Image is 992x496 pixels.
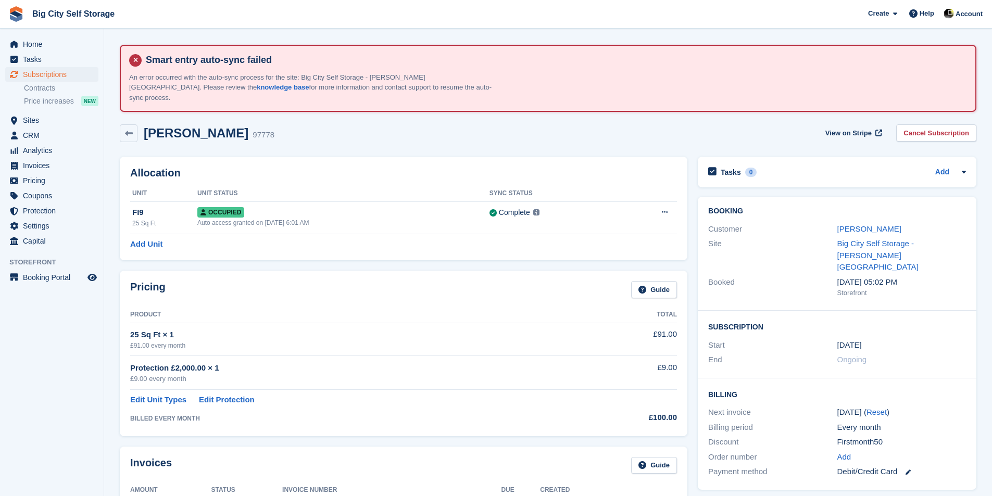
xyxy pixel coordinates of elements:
a: menu [5,143,98,158]
span: Booking Portal [23,270,85,285]
div: Storefront [837,288,966,298]
span: View on Stripe [825,128,872,138]
a: Contracts [24,83,98,93]
a: menu [5,113,98,128]
a: Add Unit [130,238,162,250]
h2: Invoices [130,457,172,474]
a: Edit Protection [199,394,255,406]
div: Start [708,339,837,351]
h2: Pricing [130,281,166,298]
div: Auto access granted on [DATE] 6:01 AM [197,218,489,227]
div: Every month [837,422,966,434]
a: Add [837,451,851,463]
a: menu [5,52,98,67]
span: Pricing [23,173,85,188]
span: Ongoing [837,355,867,364]
div: FI9 [132,207,197,219]
th: Unit Status [197,185,489,202]
span: CRM [23,128,85,143]
a: Guide [631,281,677,298]
a: Reset [867,408,887,416]
th: Sync Status [489,185,620,202]
a: menu [5,128,98,143]
span: Invoices [23,158,85,173]
h2: Tasks [721,168,741,177]
a: Edit Unit Types [130,394,186,406]
div: Protection £2,000.00 × 1 [130,362,576,374]
a: Add [935,167,949,179]
span: Home [23,37,85,52]
div: 0 [745,168,757,177]
th: Product [130,307,576,323]
a: View on Stripe [821,124,884,142]
span: Occupied [197,207,244,218]
span: Coupons [23,188,85,203]
span: Create [868,8,889,19]
div: Billing period [708,422,837,434]
span: Capital [23,234,85,248]
div: [DATE] 05:02 PM [837,276,966,288]
a: menu [5,204,98,218]
a: Price increases NEW [24,95,98,107]
div: Next invoice [708,406,837,418]
span: Help [920,8,934,19]
span: Sites [23,113,85,128]
td: £9.00 [576,356,677,390]
h2: Allocation [130,167,677,179]
h2: Booking [708,207,966,215]
div: NEW [81,96,98,106]
div: 97778 [253,129,274,141]
a: Big City Self Storage - [PERSON_NAME][GEOGRAPHIC_DATA] [837,239,919,271]
div: Site [708,238,837,273]
img: stora-icon-8386f47178a22dfd0bd8f6a31ec36ba5ce8667c1dd55bd0f319d3a0aa187defe.svg [8,6,24,22]
span: Settings [23,219,85,233]
div: £9.00 every month [130,374,576,384]
div: BILLED EVERY MONTH [130,414,576,423]
h2: Subscription [708,321,966,332]
span: Protection [23,204,85,218]
a: menu [5,188,98,203]
div: [DATE] ( ) [837,406,966,418]
time: 2025-08-09 23:00:00 UTC [837,339,862,351]
img: Patrick Nevin [944,8,954,19]
th: Total [576,307,677,323]
a: menu [5,234,98,248]
div: Customer [708,223,837,235]
a: Preview store [86,271,98,284]
th: Unit [130,185,197,202]
div: End [708,354,837,366]
span: Storefront [9,257,104,268]
h4: Smart entry auto-sync failed [142,54,967,66]
h2: Billing [708,389,966,399]
a: Big City Self Storage [28,5,119,22]
span: Subscriptions [23,67,85,82]
span: Account [956,9,983,19]
a: Guide [631,457,677,474]
span: Tasks [23,52,85,67]
a: menu [5,67,98,82]
a: menu [5,158,98,173]
span: Price increases [24,96,74,106]
p: An error occurred with the auto-sync process for the site: Big City Self Storage - [PERSON_NAME][... [129,72,494,103]
a: knowledge base [257,83,309,91]
span: Analytics [23,143,85,158]
div: 25 Sq Ft × 1 [130,329,576,341]
a: [PERSON_NAME] [837,224,901,233]
div: Payment method [708,466,837,478]
div: Discount [708,436,837,448]
div: 25 Sq Ft [132,219,197,228]
div: £91.00 every month [130,341,576,350]
a: Cancel Subscription [896,124,976,142]
div: Booked [708,276,837,298]
td: £91.00 [576,323,677,355]
img: icon-info-grey-7440780725fd019a000dd9b08b2336e03edf1995a4989e88bcd33f0948082b44.svg [533,209,539,215]
a: menu [5,219,98,233]
div: Order number [708,451,837,463]
a: menu [5,270,98,285]
div: Firstmonth50 [837,436,966,448]
div: £100.00 [576,412,677,424]
a: menu [5,37,98,52]
a: menu [5,173,98,188]
div: Complete [499,207,530,218]
h2: [PERSON_NAME] [144,126,248,140]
